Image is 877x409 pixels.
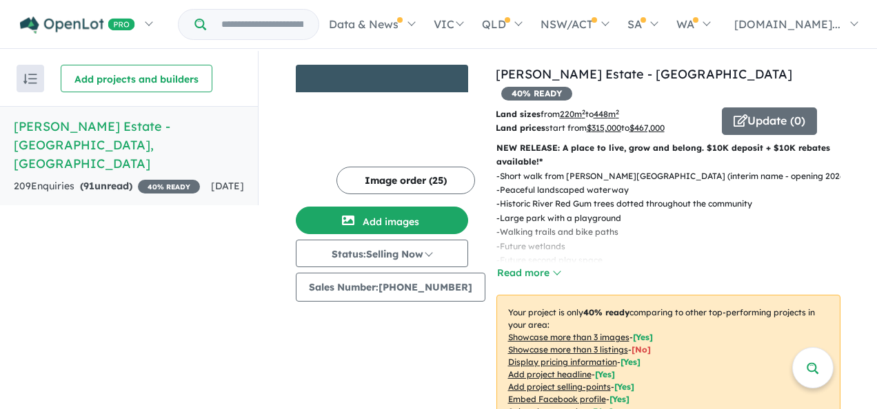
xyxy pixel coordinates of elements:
b: Land prices [496,123,545,133]
u: Add project selling-points [508,381,611,392]
span: [ Yes ] [614,381,634,392]
p: start from [496,121,712,135]
span: 40 % READY [501,87,572,101]
span: [ Yes ] [595,369,615,379]
button: Image order (25) [336,167,475,194]
span: 40 % READY [138,180,200,193]
span: 91 [83,180,94,192]
u: 448 m [594,109,619,119]
div: 209 Enquir ies [14,178,200,195]
span: [ Yes ] [609,394,629,404]
button: Add images [296,207,468,234]
u: Showcase more than 3 images [508,332,629,342]
span: [DATE] [211,180,244,192]
p: - Historic River Red Gum trees dotted throughout the community [496,197,851,211]
sup: 2 [616,108,619,116]
p: - Short walk from [PERSON_NAME][GEOGRAPHIC_DATA] (interim name - opening 2026) [496,169,851,183]
p: NEW RELEASE: A place to live, grow and belong. $10K deposit + $10K rebates available!* [496,141,840,169]
input: Try estate name, suburb, builder or developer [209,10,316,39]
u: $ 467,000 [629,123,665,133]
sup: 2 [582,108,585,116]
b: Land sizes [496,109,541,119]
button: Sales Number:[PHONE_NUMBER] [296,273,485,302]
u: Embed Facebook profile [508,394,606,404]
p: from [496,107,712,121]
p: - Peaceful landscaped waterway [496,183,851,197]
u: Showcase more than 3 listings [508,344,628,355]
span: [ Yes ] [633,332,653,342]
span: [ No ] [632,344,651,355]
span: to [621,123,665,133]
h5: [PERSON_NAME] Estate - [GEOGRAPHIC_DATA] , [GEOGRAPHIC_DATA] [14,117,244,173]
u: Display pricing information [508,357,617,367]
img: Openlot PRO Logo White [20,17,135,34]
p: - Future wetlands [496,240,851,253]
u: Add project headline [508,369,592,379]
b: 40 % ready [583,307,629,317]
button: Update (0) [722,107,817,135]
button: Read more [496,265,561,281]
p: - Walking trails and bike paths [496,225,851,239]
p: - Future second play space [496,253,851,267]
a: [PERSON_NAME] Estate - [GEOGRAPHIC_DATA] [496,66,792,82]
p: - Large park with a playground [496,211,851,225]
strong: ( unread) [80,180,132,192]
span: to [585,109,619,119]
span: [DOMAIN_NAME]... [734,17,840,31]
button: Add projects and builders [61,65,212,92]
u: $ 315,000 [587,123,621,133]
span: [ Yes ] [621,357,641,367]
img: sort.svg [23,74,37,84]
button: Status:Selling Now [296,240,468,267]
u: 220 m [560,109,585,119]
